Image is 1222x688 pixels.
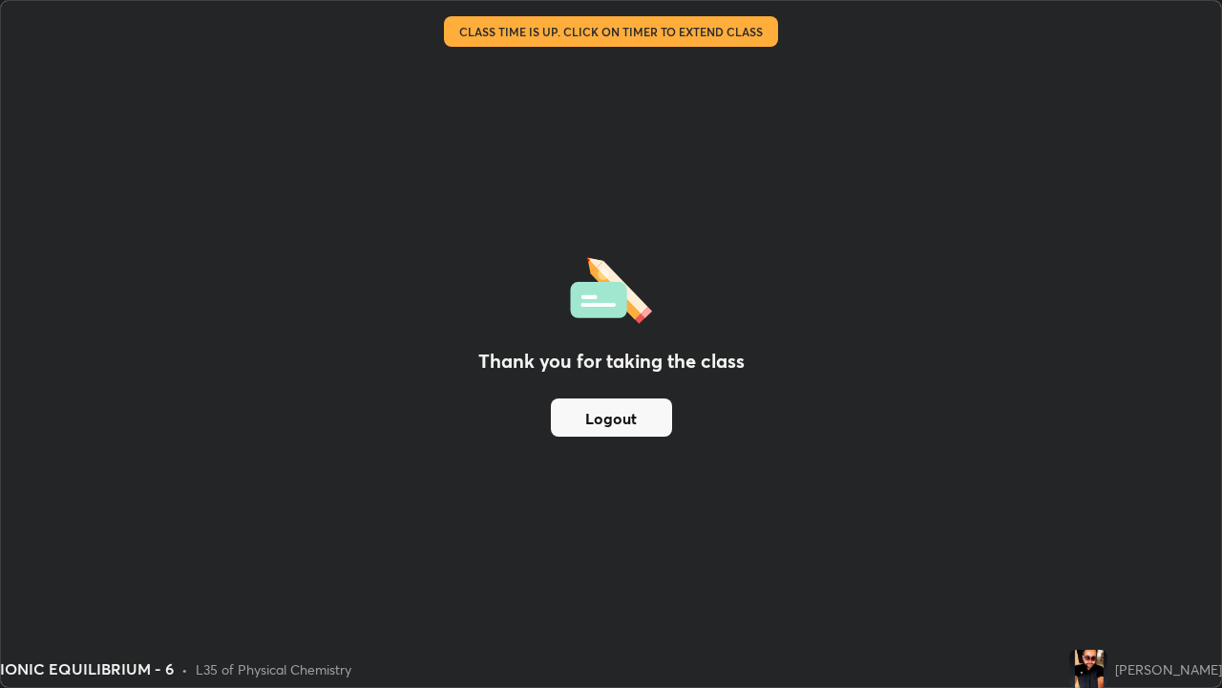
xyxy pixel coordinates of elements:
[570,251,652,324] img: offlineFeedback.1438e8b3.svg
[551,398,672,437] button: Logout
[1115,659,1222,679] div: [PERSON_NAME]
[478,347,745,376] h2: Thank you for taking the class
[196,659,351,679] div: L35 of Physical Chemistry
[1069,650,1107,688] img: a6f06f74d53c4e1491076524e4aaf9a8.jpg
[181,659,188,679] div: •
